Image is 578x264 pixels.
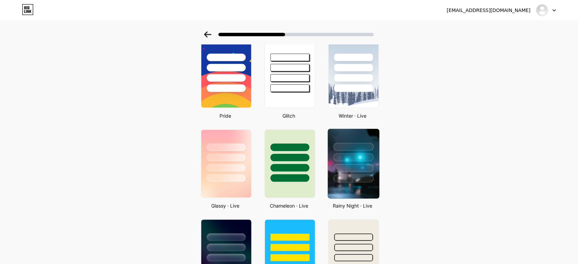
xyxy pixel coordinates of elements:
div: Winter · Live [326,112,379,119]
div: Glassy · Live [199,202,252,209]
div: [EMAIL_ADDRESS][DOMAIN_NAME] [447,7,531,14]
div: Chameleon · Live [263,202,315,209]
div: Glitch [263,112,315,119]
img: rainy_night.jpg [328,129,379,199]
div: Rainy Night · Live [326,202,379,209]
img: miavalencialuxe [536,4,549,17]
div: Pride [199,112,252,119]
